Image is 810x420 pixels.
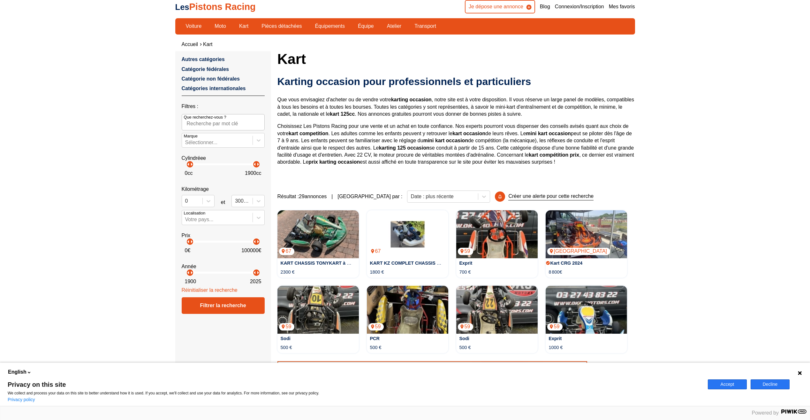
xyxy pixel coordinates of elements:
a: Sodi [459,336,469,341]
span: English [8,369,26,376]
a: Exprit [459,261,473,266]
p: arrow_right [254,160,262,168]
span: Les [175,3,189,12]
p: Créer une alerte pour cette recherche [508,193,594,200]
p: 500 € [370,344,382,351]
p: 59 [458,323,473,330]
a: Exprit59 [456,210,538,258]
div: Filtrer la recherche [182,297,265,314]
h1: Kart [277,51,635,66]
input: Votre pays... [185,217,186,222]
strong: mini kart occasion [526,131,571,136]
p: [GEOGRAPHIC_DATA] par : [337,193,402,200]
p: 59 [458,248,473,255]
a: Pièces détachées [257,21,306,32]
a: Équipe [354,21,378,32]
a: Accueil [182,42,198,47]
img: Kart CRG 2024 [546,210,627,258]
p: 59 [368,323,384,330]
p: arrow_left [251,269,259,276]
p: We collect and process your data on this site to better understand how it is used. If you accept,... [8,391,700,395]
p: 1000 € [549,344,563,351]
strong: prix karting occasion [308,159,360,165]
a: Kart CRG 2024[GEOGRAPHIC_DATA] [546,210,627,258]
p: 100000 € [241,247,261,254]
img: Sodi [277,286,359,334]
a: KART CHASSIS TONYKART à MOTEUR IAME X3067 [277,210,359,258]
img: Exprit [546,286,627,334]
p: Localisation [184,210,206,216]
p: arrow_right [188,238,195,245]
a: Moto [210,21,230,32]
a: Kart [203,42,212,47]
p: 2025 [250,278,261,285]
a: Catégorie non fédérales [182,76,240,82]
p: arrow_left [251,238,259,245]
img: KART KZ COMPLET CHASSIS HAASE + MOTEUR PAVESI [367,210,448,258]
p: 500 € [281,344,292,351]
p: arrow_right [254,269,262,276]
p: Choisissez Les Pistons Racing pour une vente et un achat en toute confiance. Nos experts pourront... [277,123,635,166]
span: Privacy on this site [8,381,700,388]
p: 1900 [185,278,196,285]
p: 8 800€ [549,269,562,275]
a: PCR [370,336,380,341]
p: 67 [279,248,295,255]
p: et [221,199,225,206]
p: 1800 € [370,269,384,275]
a: Équipements [311,21,349,32]
strong: kart occasion [452,131,485,136]
a: KART KZ COMPLET CHASSIS [PERSON_NAME] + MOTEUR PAVESI [370,261,518,266]
p: arrow_left [185,160,192,168]
button: Decline [751,379,790,389]
p: 1900 cc [245,170,261,177]
a: Exprit [549,336,562,341]
a: Exprit59 [546,286,627,334]
input: 0 [185,198,186,204]
a: Sodi59 [277,286,359,334]
img: KART CHASSIS TONYKART à MOTEUR IAME X30 [277,210,359,258]
a: Blog [540,3,550,10]
strong: kart competition [289,131,328,136]
a: Sodi [281,336,291,341]
p: Que recherchez-vous ? [184,114,226,120]
a: Catégorie fédérales [182,66,229,72]
a: Sodi59 [456,286,538,334]
p: Année [182,263,265,270]
p: 59 [547,323,563,330]
p: arrow_right [188,160,195,168]
p: 0 € [185,247,191,254]
input: MarqueSélectionner... [185,140,186,145]
p: arrow_left [185,238,192,245]
p: 0 cc [185,170,193,177]
p: 59 [279,323,295,330]
strong: kart compétition prix [529,152,579,158]
a: Privacy policy [8,397,35,402]
span: | [331,193,333,200]
a: Atelier [383,21,405,32]
button: Accept [708,379,747,389]
strong: karting 125 occasion [379,145,429,151]
input: Que recherchez-vous ? [182,114,265,130]
img: Exprit [456,210,538,258]
span: Powered by [752,410,779,416]
p: arrow_left [185,269,192,276]
a: PCR59 [367,286,448,334]
a: KART KZ COMPLET CHASSIS HAASE + MOTEUR PAVESI67 [367,210,448,258]
a: Mes favoris [609,3,635,10]
strong: kart 125cc [330,111,355,117]
p: arrow_right [254,238,262,245]
strong: mini kart occasion [423,138,468,143]
a: Kart CRG 2024 [550,261,583,266]
a: KART CHASSIS TONYKART à MOTEUR IAME X30 [281,261,389,266]
p: 67 [368,248,384,255]
p: Marque [184,133,198,139]
input: 300000 [235,198,236,204]
p: Cylindréee [182,155,265,162]
p: [GEOGRAPHIC_DATA] [547,248,610,255]
h2: Karting occasion pour professionnels et particuliers [277,75,635,88]
p: arrow_left [251,160,259,168]
img: PCR [367,286,448,334]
